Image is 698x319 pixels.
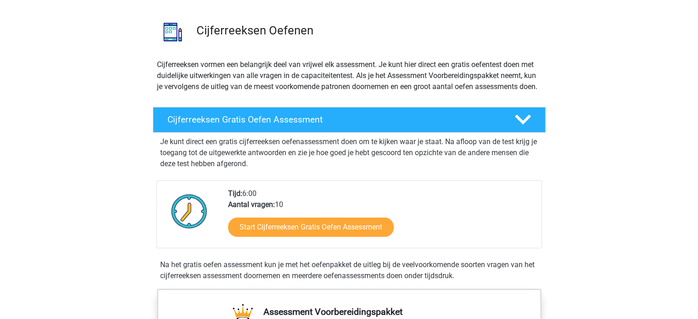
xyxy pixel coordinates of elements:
b: Tijd: [228,189,242,198]
h3: Cijferreeksen Oefenen [196,23,538,38]
a: Start Cijferreeksen Gratis Oefen Assessment [228,218,394,237]
div: Na het gratis oefen assessment kun je met het oefenpakket de uitleg bij de veelvoorkomende soorte... [156,259,542,281]
img: cijferreeksen [153,12,192,51]
img: Klok [166,188,212,234]
p: Je kunt direct een gratis cijferreeksen oefenassessment doen om te kijken waar je staat. Na afloo... [160,136,538,169]
div: 6:00 10 [221,188,541,248]
a: Cijferreeksen Gratis Oefen Assessment [149,107,549,133]
h4: Cijferreeksen Gratis Oefen Assessment [168,114,500,125]
b: Aantal vragen: [228,200,275,209]
p: Cijferreeksen vormen een belangrijk deel van vrijwel elk assessment. Je kunt hier direct een grat... [157,59,542,92]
